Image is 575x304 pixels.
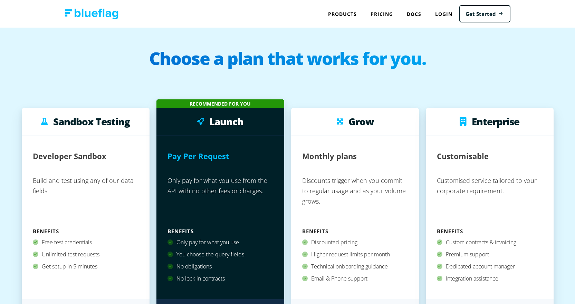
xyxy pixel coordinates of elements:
p: Only pay for what you use from the API with no other fees or charges. [167,173,273,226]
div: Discounted pricing [302,236,408,248]
h3: Launch [209,116,243,127]
p: Build and test using any of our data fields. [33,173,138,226]
div: No obligations [167,261,273,273]
div: Unlimited test requests [33,248,138,261]
p: Discounts trigger when you commit to regular usage and as your volume grows. [302,173,408,226]
div: Only pay for what you use [167,236,273,248]
div: Custom contracts & invoicing [437,236,543,248]
div: Products [321,7,364,21]
div: Recommended for you [156,99,284,108]
a: Get Started [459,5,510,23]
div: Dedicated account manager [437,261,543,273]
h1: Choose a plan that works for you. [7,50,568,77]
div: Integration assistance [437,273,543,285]
a: Login to Blue Flag application [428,7,459,21]
div: Premium support [437,248,543,261]
div: Technical onboarding guidance [302,261,408,273]
h2: Customisable [437,147,489,166]
a: Docs [400,7,428,21]
div: Get setup in 5 minutes [33,261,138,273]
div: Free test credentials [33,236,138,248]
h2: Pay Per Request [167,147,229,166]
div: No lock in contracts [167,273,273,285]
div: You choose the query fields [167,248,273,261]
img: Blue Flag logo [65,9,118,19]
h3: Grow [348,116,374,127]
h2: Monthly plans [302,147,357,166]
h2: Developer Sandbox [33,147,106,166]
div: Email & Phone support [302,273,408,285]
div: Higher request limits per month [302,248,408,261]
h3: Enterprise [472,116,519,127]
p: Customised service tailored to your corporate requirement. [437,173,543,226]
a: Pricing [364,7,400,21]
h3: Sandbox Testing [53,116,130,127]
